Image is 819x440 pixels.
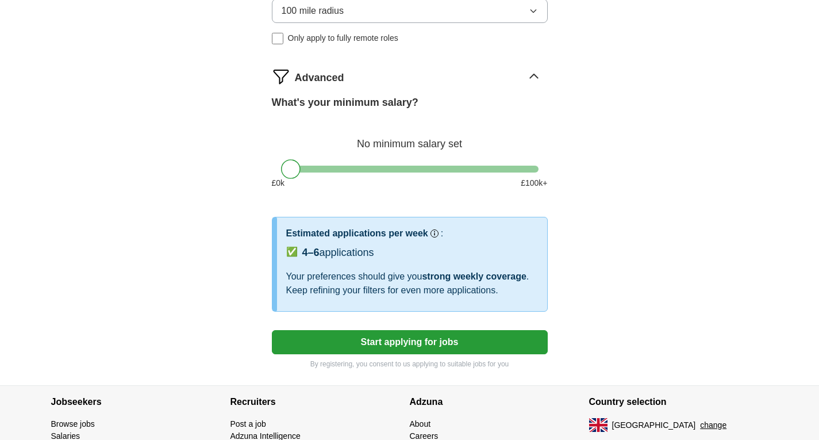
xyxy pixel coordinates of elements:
div: No minimum salary set [272,124,548,152]
h3: Estimated applications per week [286,227,428,240]
label: What's your minimum salary? [272,95,418,110]
h3: : [441,227,443,240]
p: By registering, you consent to us applying to suitable jobs for you [272,359,548,369]
div: applications [302,245,374,261]
button: Start applying for jobs [272,330,548,354]
span: £ 0 k [272,177,285,189]
span: Advanced [295,70,344,86]
span: strong weekly coverage [422,271,526,281]
div: Your preferences should give you . Keep refining your filters for even more applications. [286,270,538,297]
h4: Country selection [589,386,768,418]
img: UK flag [589,418,607,432]
span: ✅ [286,245,298,259]
a: Browse jobs [51,419,95,428]
span: [GEOGRAPHIC_DATA] [612,419,696,431]
button: change [700,419,726,431]
input: Only apply to fully remote roles [272,33,283,44]
span: Only apply to fully remote roles [288,32,398,44]
span: £ 100 k+ [521,177,547,189]
span: 100 mile radius [282,4,344,18]
a: Post a job [230,419,266,428]
a: About [410,419,431,428]
span: 4–6 [302,247,320,258]
img: filter [272,67,290,86]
